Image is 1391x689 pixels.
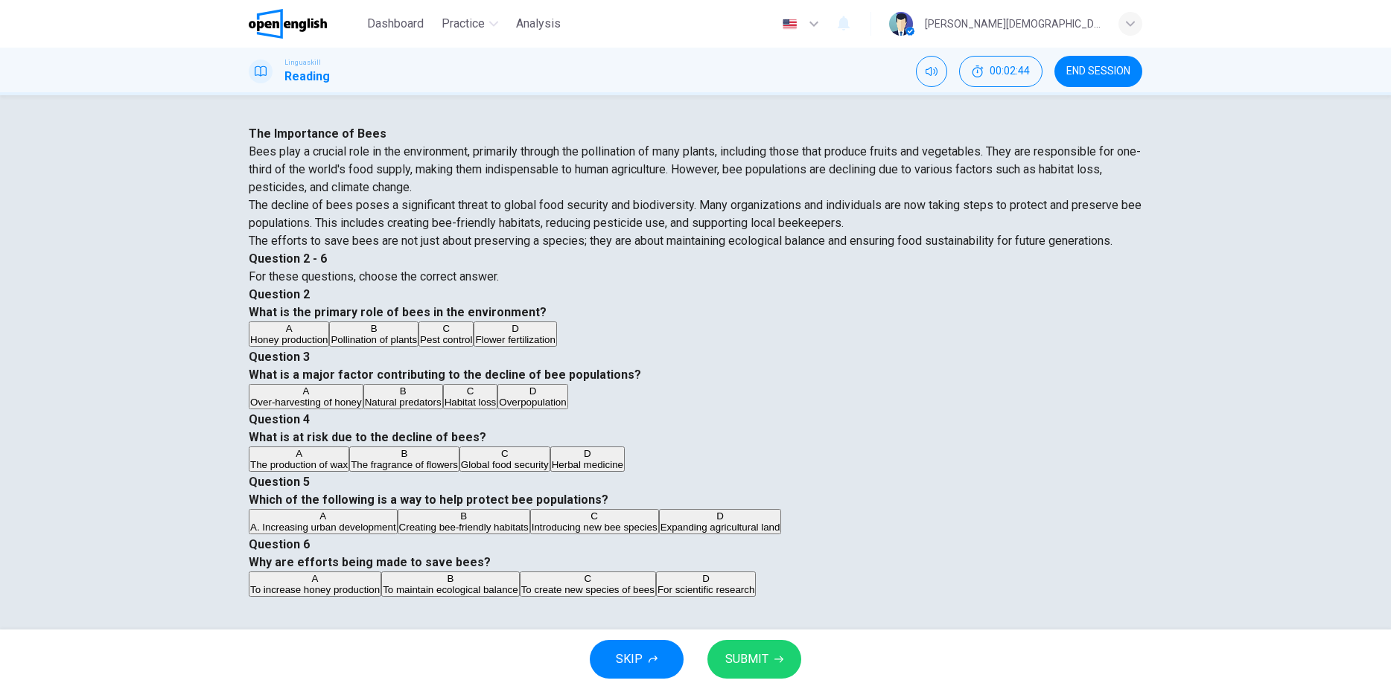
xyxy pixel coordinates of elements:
[398,509,530,534] button: BCreating bee-friendly habitats
[707,640,801,679] button: SUBMIT
[532,510,658,522] div: C
[249,509,398,534] button: AA. Increasing urban development
[399,510,529,522] div: B
[521,573,655,584] div: C
[250,323,328,334] div: A
[249,9,361,39] a: OpenEnglish logo
[250,334,328,345] span: Honey production
[361,10,430,37] button: Dashboard
[959,56,1043,87] button: 00:02:44
[349,446,459,472] button: BThe fragrance of flowers
[475,323,555,334] div: D
[249,144,1141,194] span: Bees play a crucial role in the environment, primarily through the pollination of many plants, in...
[249,348,1142,366] h4: Question 3
[351,448,458,459] div: B
[249,368,641,382] span: What is a major factor contributing to the decline of bee populations?
[445,397,497,408] span: Habitat loss
[659,509,782,534] button: DExpanding agricultural land
[925,15,1101,33] div: [PERSON_NAME][DEMOGRAPHIC_DATA] L.
[381,571,520,597] button: BTo maintain ecological balance
[284,68,330,86] h1: Reading
[780,19,799,30] img: en
[249,473,1142,491] h4: Question 5
[383,573,518,584] div: B
[530,509,659,534] button: CIntroducing new bee species
[436,10,504,37] button: Practice
[616,649,643,670] span: SKIP
[249,555,491,569] span: Why are efforts being made to save bees?
[420,334,472,345] span: Pest control
[442,15,485,33] span: Practice
[661,510,780,522] div: D
[499,385,566,397] div: D
[284,57,321,68] span: Linguaskill
[250,522,396,533] span: A. Increasing urban development
[399,522,529,533] span: Creating bee-friendly habitats
[1054,56,1142,87] button: END SESSION
[249,536,1142,554] h4: Question 6
[331,323,417,334] div: B
[249,430,486,444] span: What is at risk due to the decline of bees?
[552,448,623,459] div: D
[656,571,756,597] button: DFor scientific research
[249,9,327,39] img: OpenEnglish logo
[521,584,655,595] span: To create new species of bees
[250,397,362,408] span: Over-harvesting of honey
[497,384,567,409] button: DOverpopulation
[459,446,550,472] button: CGlobal food security
[250,584,380,595] span: To increase honey production
[443,384,498,409] button: CHabitat loss
[445,385,497,397] div: C
[250,510,396,522] div: A
[249,384,363,409] button: AOver-harvesting of honey
[461,448,549,459] div: C
[889,12,913,36] img: Profile picture
[250,385,362,397] div: A
[990,65,1030,77] span: 00:02:44
[249,234,1113,248] span: The efforts to save bees are not just about preserving a species; they are about maintaining ecol...
[510,10,567,37] button: Analysis
[329,321,418,347] button: BPollination of plants
[383,584,518,595] span: To maintain ecological balance
[351,459,458,470] span: The fragrance of flowers
[520,571,656,597] button: CTo create new species of bees
[475,334,555,345] span: Flower fertilization
[552,459,623,470] span: Herbal medicine
[590,640,684,679] button: SKIP
[474,321,556,347] button: DFlower fertilization
[365,385,442,397] div: B
[916,56,947,87] div: Mute
[249,571,381,597] button: ATo increase honey production
[725,649,768,670] span: SUBMIT
[658,584,754,595] span: For scientific research
[249,125,1142,143] h4: The Importance of Bees
[363,384,443,409] button: BNatural predators
[250,573,380,584] div: A
[661,522,780,533] span: Expanding agricultural land
[550,446,625,472] button: DHerbal medicine
[532,522,658,533] span: Introducing new bee species
[249,286,1142,304] h4: Question 2
[516,15,561,33] span: Analysis
[249,198,1142,230] span: The decline of bees poses a significant threat to global food security and biodiversity. Many org...
[420,323,472,334] div: C
[249,493,608,507] span: Which of the following is a way to help protect bee populations?
[250,448,348,459] div: A
[249,269,499,283] span: For these questions, choose the correct answer.
[250,459,348,470] span: The production of wax
[249,411,1142,429] h4: Question 4
[331,334,417,345] span: Pollination of plants
[249,321,329,347] button: AHoney production
[418,321,474,347] button: CPest control
[367,15,424,33] span: Dashboard
[249,250,1142,268] h4: Question 2 - 6
[1066,65,1130,77] span: END SESSION
[249,446,349,472] button: AThe production of wax
[249,305,547,319] span: What is the primary role of bees in the environment?
[499,397,566,408] span: Overpopulation
[461,459,549,470] span: Global food security
[959,56,1043,87] div: Hide
[658,573,754,584] div: D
